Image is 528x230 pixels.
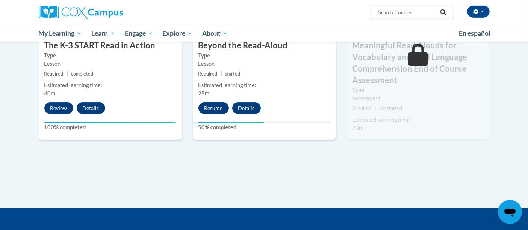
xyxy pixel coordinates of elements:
[198,123,330,132] label: 50% completed
[353,106,372,111] span: Required
[454,26,495,41] a: En español
[162,29,192,38] span: Explore
[498,200,522,224] iframe: Button to launch messaging window
[67,71,68,77] span: |
[44,102,73,114] button: Review
[198,122,264,123] div: Your progress
[39,40,182,51] h3: The K-3 START Read in Action
[437,8,449,17] button: Search
[38,29,82,38] span: My Learning
[39,6,123,19] img: Cox Campus
[44,122,176,123] div: Your progress
[221,71,222,77] span: |
[353,116,484,124] div: Estimated learning time:
[86,25,120,42] a: Learn
[232,102,261,114] button: Details
[27,25,501,42] div: Main menu
[39,6,182,19] a: Cox Campus
[44,90,56,97] span: 40m
[377,8,437,17] input: Search Courses
[198,102,229,114] button: Resume
[44,60,176,68] div: Lesson
[71,71,93,77] span: completed
[44,123,176,132] label: 100% completed
[198,60,330,68] div: Lesson
[77,102,105,114] button: Details
[198,71,218,77] span: Required
[202,29,228,38] span: About
[353,125,364,131] span: 20m
[44,71,64,77] span: Required
[125,29,153,38] span: Engage
[44,51,176,60] label: Type
[459,29,490,37] span: En español
[375,106,376,111] span: |
[198,51,330,60] label: Type
[193,40,336,51] h3: Beyond the Read-Aloud
[120,25,158,42] a: Engage
[91,29,115,38] span: Learn
[379,106,402,111] span: not started
[347,40,490,86] h3: Meaningful Read Alouds for Vocabulary and Oral Language Comprehension End of Course Assessment
[44,81,176,89] div: Estimated learning time:
[467,6,490,18] button: Account Settings
[157,25,197,42] a: Explore
[353,86,484,94] label: Type
[198,90,210,97] span: 25m
[34,25,87,42] a: My Learning
[197,25,233,42] a: About
[353,94,484,103] div: Assessment
[225,71,240,77] span: started
[198,81,330,89] div: Estimated learning time:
